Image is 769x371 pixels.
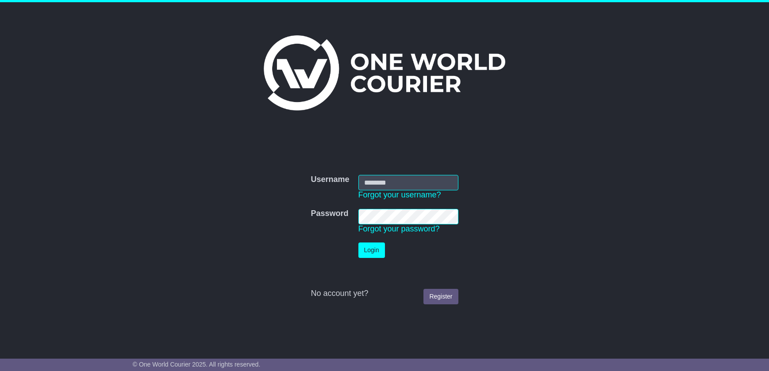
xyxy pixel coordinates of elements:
[423,289,458,304] a: Register
[311,209,348,219] label: Password
[311,175,349,185] label: Username
[133,361,261,368] span: © One World Courier 2025. All rights reserved.
[311,289,458,299] div: No account yet?
[264,35,505,110] img: One World
[358,190,441,199] a: Forgot your username?
[358,224,440,233] a: Forgot your password?
[358,242,385,258] button: Login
